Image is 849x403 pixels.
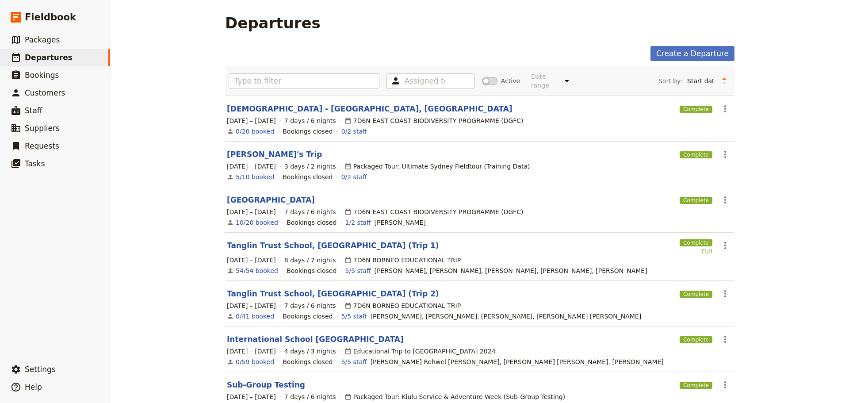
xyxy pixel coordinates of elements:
span: Complete [680,106,712,113]
button: Actions [718,332,733,347]
div: Packaged Tour: Ultimate Sydney Fieldtour (Training Data) [344,162,530,171]
div: 7D6N BORNEO EDUCATIONAL TRIP [344,256,461,265]
a: 5/5 staff [341,357,367,366]
span: Complete [680,151,712,158]
div: 7D6N EAST COAST BIODIVERSITY PROGRAMME (DGFC) [344,116,524,125]
a: Tanglin Trust School, [GEOGRAPHIC_DATA] (Trip 1) [227,240,439,251]
span: Complete [680,291,712,298]
span: Hailin Gambud, Sonia Jacob, Belle Betsy Chong, Floyd Rantey Maurice, Clementina Paukin [371,312,642,321]
div: Bookings closed [287,218,337,227]
span: Requests [25,142,59,150]
span: 7 days / 6 nights [284,116,336,125]
a: [DEMOGRAPHIC_DATA] - [GEOGRAPHIC_DATA], [GEOGRAPHIC_DATA] [227,104,512,114]
button: Actions [718,147,733,162]
span: Settings [25,365,56,374]
span: Complete [680,382,712,389]
a: View the bookings for this departure [236,218,278,227]
span: Packages [25,35,60,44]
span: [DATE] – [DATE] [227,207,276,216]
span: 7 days / 6 nights [284,392,336,401]
select: Sort by: [683,74,718,88]
span: [DATE] – [DATE] [227,256,276,265]
div: Bookings closed [287,266,337,275]
div: Packaged Tour: Kiulu Service & Adventure Week (Sub-Group Testing) [344,392,565,401]
div: 7D6N EAST COAST BIODIVERSITY PROGRAMME (DGFC) [344,207,524,216]
button: Actions [718,192,733,207]
span: Mike [375,218,426,227]
span: Complete [680,197,712,204]
a: 5/5 staff [345,266,371,275]
button: Actions [718,377,733,392]
span: Sort by: [658,77,682,85]
div: Bookings closed [283,173,333,181]
button: Actions [718,101,733,116]
a: 0/2 staff [341,173,367,181]
span: 7 days / 6 nights [284,207,336,216]
a: View the bookings for this departure [236,357,274,366]
input: Type to filter [229,73,379,88]
span: Matt Cox, Sylvia J. Sangau, Christ Egbert, Hailin Gambud, Sonia Jacob [375,266,647,275]
a: View the bookings for this departure [236,127,274,136]
div: Full [680,247,712,256]
span: 7 days / 6 nights [284,301,336,310]
span: [DATE] – [DATE] [227,301,276,310]
h1: Departures [225,14,321,32]
span: 8 days / 7 nights [284,256,336,265]
a: Create a Departure [650,46,734,61]
span: Angela Rehwel Marong, Ryan Bundoi, Christ Egbert, Clementina Paukin, Beverly Chia [371,357,664,366]
a: [PERSON_NAME]'s Trip [227,149,322,160]
div: Bookings closed [283,312,333,321]
span: [DATE] – [DATE] [227,347,276,356]
span: Bookings [25,71,59,80]
span: Complete [680,336,712,343]
a: 1/2 staff [345,218,371,227]
a: International School [GEOGRAPHIC_DATA] [227,334,404,345]
span: Customers [25,88,65,97]
span: 3 days / 2 nights [284,162,336,171]
input: Assigned to [405,76,445,86]
span: Fieldbook [25,11,76,24]
button: Change sort direction [718,74,731,88]
span: Suppliers [25,124,60,133]
span: Tasks [25,159,45,168]
a: 5/5 staff [341,312,367,321]
span: [DATE] – [DATE] [227,116,276,125]
a: Sub-Group Testing [227,380,305,390]
button: Actions [718,238,733,253]
span: Complete [680,239,712,246]
a: Tanglin Trust School, [GEOGRAPHIC_DATA] (Trip 2) [227,288,439,299]
a: View the bookings for this departure [236,312,274,321]
div: Educational Trip to [GEOGRAPHIC_DATA] 2024 [344,347,496,356]
span: 4 days / 3 nights [284,347,336,356]
span: Staff [25,106,42,115]
span: [DATE] – [DATE] [227,162,276,171]
span: Departures [25,53,73,62]
div: Bookings closed [283,127,333,136]
a: View the bookings for this departure [236,173,274,181]
a: View the bookings for this departure [236,266,278,275]
div: 7D6N BORNEO EDUCATIONAL TRIP [344,301,461,310]
button: Actions [718,286,733,301]
a: [GEOGRAPHIC_DATA] [227,195,315,205]
a: 0/2 staff [341,127,367,136]
span: Help [25,383,42,391]
span: Active [501,77,520,85]
span: [DATE] – [DATE] [227,392,276,401]
div: Bookings closed [283,357,333,366]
